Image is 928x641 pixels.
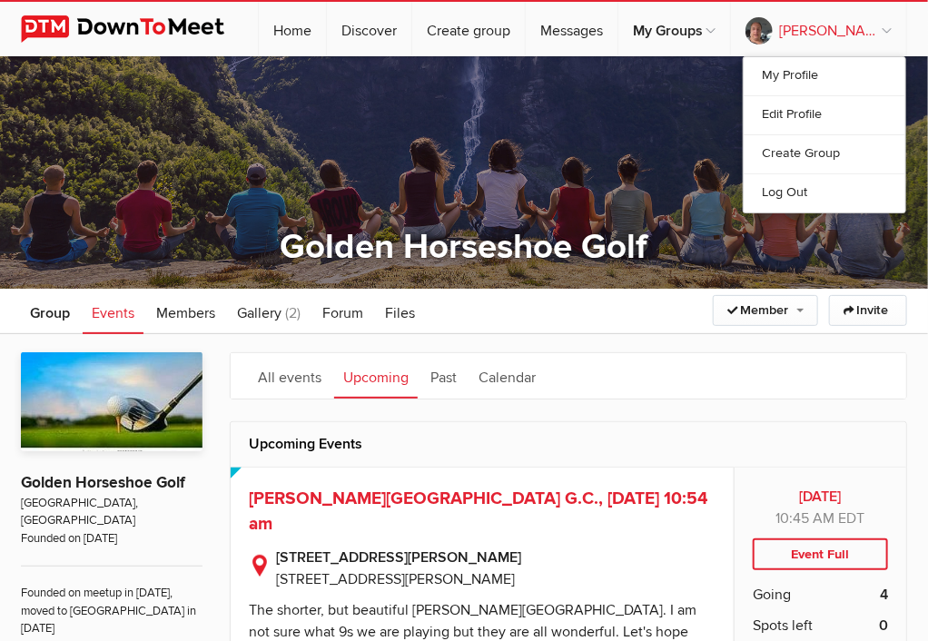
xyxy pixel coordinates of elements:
[776,509,835,528] span: 10:45 AM
[744,134,905,173] a: Create Group
[92,304,134,322] span: Events
[526,2,617,56] a: Messages
[412,2,525,56] a: Create group
[618,2,730,56] a: My Groups
[21,530,202,547] span: Founded on [DATE]
[713,295,818,326] a: Member
[21,473,185,492] a: Golden Horseshoe Golf
[276,547,716,568] b: [STREET_ADDRESS][PERSON_NAME]
[753,538,888,571] div: Event Full
[21,15,252,43] img: DownToMeet
[322,304,363,322] span: Forum
[829,295,907,326] a: Invite
[285,304,301,322] span: (2)
[21,289,79,334] a: Group
[469,353,545,399] a: Calendar
[21,566,202,637] span: Founded on meetup in [DATE], moved to [GEOGRAPHIC_DATA] in [DATE]
[376,289,424,334] a: Files
[228,289,310,334] a: Gallery (2)
[327,2,411,56] a: Discover
[421,353,466,399] a: Past
[21,352,202,452] img: Golden Horseshoe Golf
[744,173,905,212] a: Log Out
[839,509,865,528] span: America/Toronto
[83,289,143,334] a: Events
[147,289,224,334] a: Members
[276,570,515,588] span: [STREET_ADDRESS][PERSON_NAME]
[753,615,813,636] span: Spots left
[879,615,888,636] b: 0
[731,2,906,56] a: [PERSON_NAME]
[753,486,888,508] b: [DATE]
[156,304,215,322] span: Members
[237,304,281,322] span: Gallery
[259,2,326,56] a: Home
[744,57,905,95] a: My Profile
[249,488,707,536] a: [PERSON_NAME][GEOGRAPHIC_DATA] G.C., [DATE] 10:54 am
[249,422,888,466] h2: Upcoming Events
[753,584,791,606] span: Going
[334,353,418,399] a: Upcoming
[30,304,70,322] span: Group
[385,304,415,322] span: Files
[21,495,202,530] span: [GEOGRAPHIC_DATA], [GEOGRAPHIC_DATA]
[880,584,888,606] b: 4
[249,353,331,399] a: All events
[744,95,905,134] a: Edit Profile
[313,289,372,334] a: Forum
[281,226,648,268] a: Golden Horseshoe Golf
